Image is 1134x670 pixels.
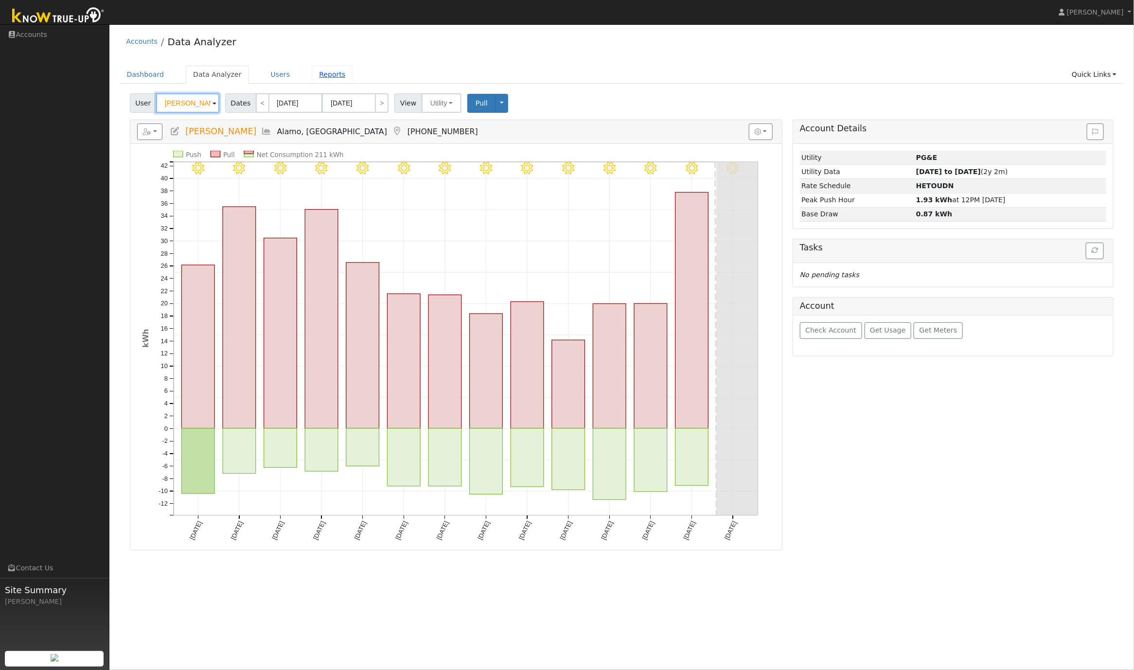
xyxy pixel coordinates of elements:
[552,340,585,429] rect: onclick=""
[160,300,167,307] text: 20
[916,168,981,176] strong: [DATE] to [DATE]
[634,304,667,429] rect: onclick=""
[800,301,834,311] h5: Account
[600,520,615,541] text: [DATE]
[164,375,168,382] text: 8
[162,438,167,445] text: -2
[185,126,256,136] span: [PERSON_NAME]
[164,400,168,407] text: 4
[181,265,214,428] rect: onclick=""
[916,196,953,204] strong: 1.93 kWh
[142,329,150,348] text: kWh
[192,162,204,175] i: 8/20 - Clear
[641,520,656,541] text: [DATE]
[800,123,1106,134] h5: Account Details
[160,287,167,295] text: 22
[1086,243,1104,259] button: Refresh
[686,162,698,175] i: 9/01 - Clear
[1064,66,1124,84] a: Quick Links
[5,583,104,597] span: Site Summary
[800,322,862,339] button: Check Account
[467,94,496,113] button: Pull
[593,304,626,428] rect: onclick=""
[422,93,461,113] button: Utility
[170,126,180,136] a: Edit User (36347)
[920,326,957,334] span: Get Meters
[51,654,58,662] img: retrieve
[162,462,167,470] text: -6
[916,168,1008,176] span: (2y 2m)
[264,66,298,84] a: Users
[181,428,214,494] rect: onclick=""
[160,175,167,182] text: 40
[164,425,168,432] text: 0
[470,428,503,494] rect: onclick=""
[675,428,709,486] rect: onclick=""
[130,93,157,113] span: User
[160,212,167,220] text: 34
[521,162,533,175] i: 8/28 - Clear
[552,428,585,490] rect: onclick=""
[156,93,219,113] input: Select a User
[162,450,167,458] text: -4
[312,520,327,541] text: [DATE]
[800,243,1106,253] h5: Tasks
[160,275,167,282] text: 24
[264,428,297,468] rect: onclick=""
[916,210,953,218] strong: 0.87 kWh
[800,165,914,179] td: Utility Data
[164,412,168,420] text: 2
[1087,123,1104,140] button: Issue History
[800,271,859,279] i: No pending tasks
[305,428,338,471] rect: onclick=""
[160,200,167,207] text: 36
[392,126,403,136] a: Map
[476,99,488,107] span: Pull
[257,151,344,159] text: Net Consumption 211 kWh
[160,362,167,370] text: 10
[353,520,368,541] text: [DATE]
[305,210,338,428] rect: onclick=""
[387,294,420,428] rect: onclick=""
[914,322,963,339] button: Get Meters
[168,36,236,48] a: Data Analyzer
[186,66,249,84] a: Data Analyzer
[593,428,626,500] rect: onclick=""
[188,520,203,541] text: [DATE]
[160,325,167,332] text: 16
[160,162,167,170] text: 42
[120,66,172,84] a: Dashboard
[312,66,353,84] a: Reports
[723,520,738,541] text: [DATE]
[160,250,167,257] text: 28
[223,428,256,474] rect: onclick=""
[511,302,544,428] rect: onclick=""
[408,127,478,136] span: [PHONE_NUMBER]
[675,193,709,428] rect: onclick=""
[233,162,245,175] i: 8/21 - MostlyClear
[160,263,167,270] text: 26
[805,326,856,334] span: Check Account
[270,520,285,541] text: [DATE]
[558,520,573,541] text: [DATE]
[160,350,167,357] text: 12
[223,151,235,159] text: Pull
[428,295,461,429] rect: onclick=""
[262,126,272,136] a: Multi-Series Graph
[394,520,409,541] text: [DATE]
[162,475,167,482] text: -8
[375,93,389,113] a: >
[682,520,697,541] text: [DATE]
[397,162,409,175] i: 8/25 - Clear
[223,207,256,428] rect: onclick=""
[914,193,1106,207] td: at 12PM [DATE]
[865,322,912,339] button: Get Usage
[274,162,286,175] i: 8/22 - Clear
[644,162,656,175] i: 8/31 - Clear
[159,488,168,495] text: -10
[356,162,369,175] i: 8/24 - Clear
[870,326,905,334] span: Get Usage
[435,520,450,541] text: [DATE]
[346,263,379,428] rect: onclick=""
[164,388,168,395] text: 6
